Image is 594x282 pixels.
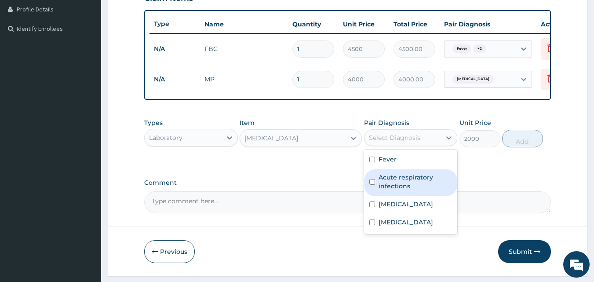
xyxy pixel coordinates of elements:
td: FBC [200,40,288,58]
div: [MEDICAL_DATA] [244,134,298,143]
label: Pair Diagnosis [364,118,409,127]
label: Item [240,118,255,127]
span: We're online! [51,85,121,174]
th: Name [200,15,288,33]
span: [MEDICAL_DATA] [452,75,494,84]
div: Chat with us now [46,49,148,61]
label: Acute respiratory infections [379,173,452,190]
th: Actions [536,15,580,33]
label: Fever [379,155,397,164]
th: Total Price [389,15,440,33]
label: Types [144,119,163,127]
span: Fever [452,44,471,53]
button: Add [502,130,543,147]
td: N/A [149,41,200,57]
label: Unit Price [459,118,491,127]
button: Previous [144,240,195,263]
label: [MEDICAL_DATA] [379,218,433,227]
textarea: Type your message and hit 'Enter' [4,188,168,219]
div: Minimize live chat window [144,4,165,26]
label: Comment [144,179,551,187]
th: Unit Price [339,15,389,33]
button: Submit [498,240,551,263]
div: Laboratory [149,133,182,142]
label: [MEDICAL_DATA] [379,200,433,209]
td: MP [200,70,288,88]
th: Type [149,16,200,32]
th: Pair Diagnosis [440,15,536,33]
span: + 2 [473,44,486,53]
div: Select Diagnosis [369,133,420,142]
td: N/A [149,71,200,88]
th: Quantity [288,15,339,33]
img: d_794563401_company_1708531726252_794563401 [16,44,36,66]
